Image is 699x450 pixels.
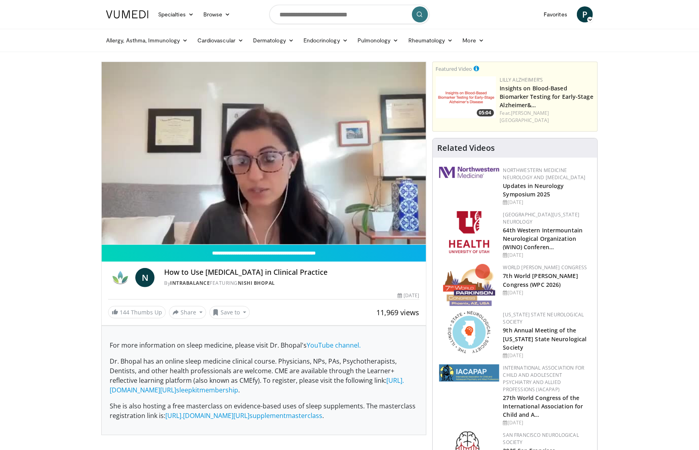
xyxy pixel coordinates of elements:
[102,62,426,245] video-js: Video Player
[503,211,580,225] a: [GEOGRAPHIC_DATA][US_STATE] Neurology
[503,432,579,446] a: San Francisco Neurological Society
[299,32,353,48] a: Endocrinology
[398,292,419,299] div: [DATE]
[500,110,549,124] a: [PERSON_NAME][GEOGRAPHIC_DATA]
[164,280,420,287] div: By FEATURING
[248,32,299,48] a: Dermatology
[209,306,250,319] button: Save to
[503,289,591,296] div: [DATE]
[153,6,199,22] a: Specialties
[193,32,248,48] a: Cardiovascular
[165,411,322,420] a: [URL].[DOMAIN_NAME][URL]supplementmasterclass
[500,110,594,124] div: Feat.
[269,5,430,24] input: Search topics, interventions
[503,199,591,206] div: [DATE]
[503,394,583,418] a: 27th World Congress of the International Association for Child and A…
[477,109,494,116] span: 05:04
[439,364,499,382] img: 2a9917ce-aac2-4f82-acde-720e532d7410.png.150x105_q85_autocrop_double_scale_upscale_version-0.2.png
[503,167,586,181] a: Northwestern Medicine Neurology and [MEDICAL_DATA]
[110,401,418,420] p: She is also hosting a free masterclass on evidence-based uses of sleep supplements. The mastercla...
[164,268,420,277] h4: How to Use [MEDICAL_DATA] in Clinical Practice
[503,419,591,426] div: [DATE]
[353,32,404,48] a: Pulmonology
[101,32,193,48] a: Allergy, Asthma, Immunology
[170,280,210,286] a: IntraBalance
[110,340,418,350] p: For more information on sleep medicine, please visit Dr. Bhopal's
[436,76,496,118] img: 89d2bcdb-a0e3-4b93-87d8-cca2ef42d978.png.150x105_q85_crop-smart_upscale.png
[108,268,132,287] img: IntraBalance
[438,143,495,153] h4: Related Videos
[110,376,404,394] a: [URL].[DOMAIN_NAME][URL]sleepkitmembership
[120,308,129,316] span: 144
[443,264,495,306] img: 16fe1da8-a9a0-4f15-bd45-1dd1acf19c34.png.150x105_q85_autocrop_double_scale_upscale_version-0.2.png
[503,226,583,251] a: 64th Western Intermountain Neurological Organization (WINO) Conferen…
[458,32,489,48] a: More
[135,268,155,287] a: N
[238,280,275,286] a: Nishi Bhopal
[503,272,578,288] a: 7th World [PERSON_NAME] Congress (WPC 2026)
[199,6,235,22] a: Browse
[110,356,418,395] p: Dr. Bhopal has an online sleep medicine clinical course. Physicians, NPs, PAs, Psychotherapists, ...
[539,6,572,22] a: Favorites
[436,65,472,72] small: Featured Video
[503,326,587,351] a: 9th Annual Meeting of the [US_STATE] State Neurological Society
[404,32,458,48] a: Rheumatology
[108,306,166,318] a: 144 Thumbs Up
[169,306,206,319] button: Share
[577,6,593,22] a: P
[503,352,591,359] div: [DATE]
[503,182,564,198] a: Updates in Neurology Symposium 2025
[503,252,591,259] div: [DATE]
[448,311,490,353] img: 71a8b48c-8850-4916-bbdd-e2f3ccf11ef9.png.150x105_q85_autocrop_double_scale_upscale_version-0.2.png
[503,364,585,393] a: International Association for Child and Adolescent Psychiatry and Allied Professions (IACAPAP)
[449,211,489,253] img: f6362829-b0a3-407d-a044-59546adfd345.png.150x105_q85_autocrop_double_scale_upscale_version-0.2.png
[436,76,496,118] a: 05:04
[500,84,593,109] a: Insights on Blood-Based Biomarker Testing for Early-Stage Alzheimer&…
[500,76,543,83] a: Lilly Alzheimer’s
[307,341,361,350] a: YouTube channel.
[106,10,149,18] img: VuMedi Logo
[377,308,420,317] span: 11,969 views
[503,311,584,325] a: [US_STATE] State Neurological Society
[439,167,499,178] img: 2a462fb6-9365-492a-ac79-3166a6f924d8.png.150x105_q85_autocrop_double_scale_upscale_version-0.2.jpg
[503,264,587,271] a: World [PERSON_NAME] Congress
